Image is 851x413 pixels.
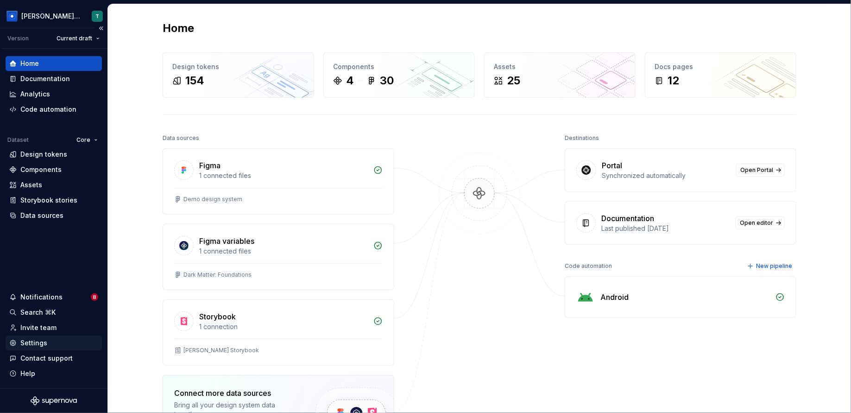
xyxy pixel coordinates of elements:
[494,62,626,71] div: Assets
[602,171,731,180] div: Synchronized automatically
[183,271,252,279] div: Dark Matter: Foundations
[199,171,368,180] div: 1 connected files
[484,52,636,98] a: Assets25
[6,351,102,366] button: Contact support
[183,347,259,354] div: [PERSON_NAME] Storybook
[6,320,102,335] a: Invite team
[20,196,77,205] div: Storybook stories
[736,164,785,177] a: Open Portal
[72,133,102,146] button: Core
[756,262,792,270] span: New pipeline
[31,396,77,406] svg: Supernova Logo
[346,73,354,88] div: 4
[20,369,35,378] div: Help
[740,219,773,227] span: Open editor
[6,71,102,86] a: Documentation
[95,13,99,20] div: T
[601,213,654,224] div: Documentation
[20,211,63,220] div: Data sources
[333,62,465,71] div: Components
[565,260,612,273] div: Code automation
[7,136,29,144] div: Dataset
[6,147,102,162] a: Design tokens
[20,180,42,190] div: Assets
[57,35,92,42] span: Current draft
[20,59,39,68] div: Home
[199,311,236,322] div: Storybook
[645,52,796,98] a: Docs pages12
[199,247,368,256] div: 1 connected files
[6,208,102,223] a: Data sources
[20,338,47,348] div: Settings
[20,150,67,159] div: Design tokens
[6,102,102,117] a: Code automation
[199,160,221,171] div: Figma
[174,388,299,399] div: Connect more data sources
[668,73,679,88] div: 12
[91,293,98,301] span: 8
[6,290,102,305] button: Notifications8
[6,178,102,192] a: Assets
[20,308,56,317] div: Search ⌘K
[20,165,62,174] div: Components
[6,193,102,208] a: Storybook stories
[600,292,629,303] div: Android
[20,354,73,363] div: Contact support
[20,323,57,332] div: Invite team
[163,148,394,215] a: Figma1 connected filesDemo design system
[20,105,76,114] div: Code automation
[740,166,773,174] span: Open Portal
[2,6,106,26] button: [PERSON_NAME] Design SystemT
[744,260,796,273] button: New pipeline
[185,73,204,88] div: 154
[52,32,104,45] button: Current draft
[7,35,29,42] div: Version
[6,56,102,71] a: Home
[199,235,254,247] div: Figma variables
[507,73,520,88] div: 25
[199,322,368,331] div: 1 connection
[6,162,102,177] a: Components
[20,89,50,99] div: Analytics
[163,224,394,290] a: Figma variables1 connected filesDark Matter: Foundations
[95,22,107,35] button: Collapse sidebar
[323,52,475,98] a: Components430
[183,196,242,203] div: Demo design system
[20,292,63,302] div: Notifications
[6,366,102,381] button: Help
[6,305,102,320] button: Search ⌘K
[602,160,622,171] div: Portal
[20,74,70,83] div: Documentation
[163,299,394,366] a: Storybook1 connection[PERSON_NAME] Storybook
[736,216,785,229] a: Open editor
[21,12,81,21] div: [PERSON_NAME] Design System
[163,52,314,98] a: Design tokens154
[655,62,787,71] div: Docs pages
[163,21,194,36] h2: Home
[6,336,102,350] a: Settings
[163,132,199,145] div: Data sources
[601,224,730,233] div: Last published [DATE]
[76,136,90,144] span: Core
[6,87,102,102] a: Analytics
[565,132,599,145] div: Destinations
[380,73,394,88] div: 30
[6,11,18,22] img: 049812b6-2877-400d-9dc9-987621144c16.png
[172,62,304,71] div: Design tokens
